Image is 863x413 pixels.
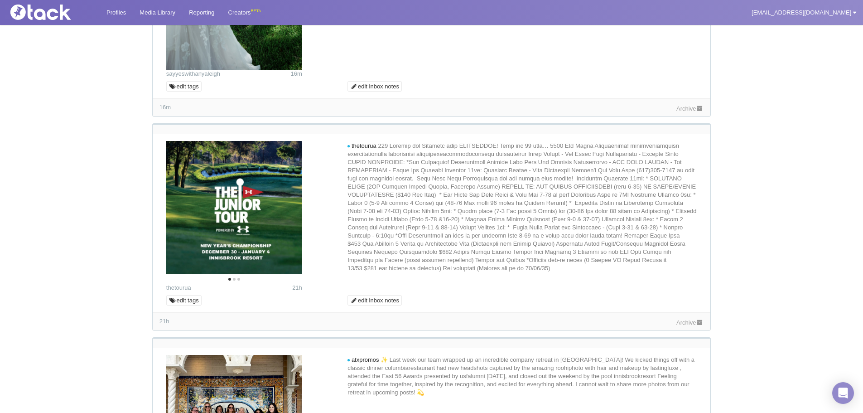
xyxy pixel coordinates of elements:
time: Latest comment: 2025-10-01 15:29 UTC [159,318,169,325]
span: thetourua [352,142,376,149]
time: Posted: 2025-10-02 12:00 UTC [291,70,302,78]
span: 21h [292,284,302,291]
a: edit tags [166,295,202,306]
i: new [347,359,350,362]
span: 229 Loremip dol Sitametc adip ELITSEDDOE! Temp inc 99 utla… 5500 Etd Magna Aliquaenima! minimveni... [347,142,696,272]
a: edit tags [166,81,202,92]
span: 16m [291,70,302,77]
span: ✨ Last week our team wrapped up an incredible company retreat in [GEOGRAPHIC_DATA]! We kicked thi... [347,356,694,396]
i: new [347,145,350,148]
a: Archive [676,105,704,112]
span: atxpromos [352,356,379,363]
li: Page dot 3 [237,278,240,281]
span: 21h [159,318,169,325]
a: edit inbox notes [347,81,402,92]
a: edit inbox notes [347,295,402,306]
li: Page dot 1 [228,278,231,281]
a: Archive [676,319,704,326]
div: BETA [251,6,261,16]
img: Image may contain: field, advertisement, poster, nature, outdoors, grass, plant, golf, golf cours... [166,141,302,274]
span: 16m [159,104,171,111]
li: Page dot 2 [233,278,236,281]
a: sayyeswithanyaleigh [166,70,220,77]
img: Tack [7,5,97,20]
a: thetourua [166,284,191,291]
time: Latest comment: 2025-10-02 12:00 UTC [159,104,171,111]
div: Open Intercom Messenger [832,382,854,404]
time: Posted: 2025-10-01 15:29 UTC [292,284,302,292]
